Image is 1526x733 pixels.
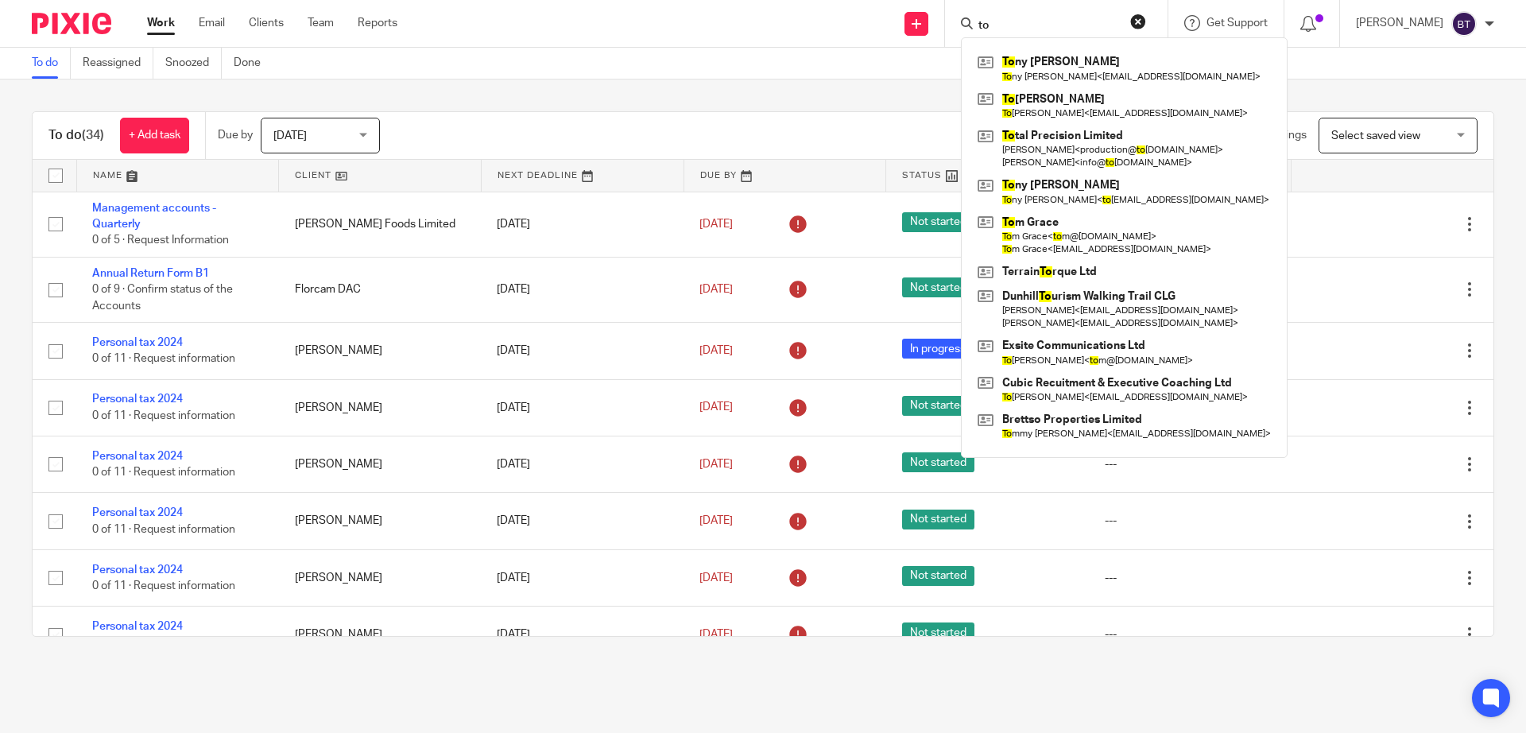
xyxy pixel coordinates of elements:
a: Personal tax 2024 [92,451,183,462]
span: 0 of 11 · Request information [92,524,235,535]
a: Personal tax 2024 [92,564,183,576]
a: Annual Return Form B1 [92,268,209,279]
span: Not started [902,277,974,297]
span: Not started [902,396,974,416]
span: 0 of 11 · Request information [92,580,235,591]
a: Reports [358,15,397,31]
a: To do [32,48,71,79]
td: [DATE] [481,607,684,663]
a: Management accounts - Quarterly [92,203,216,230]
img: Pixie [32,13,111,34]
td: [DATE] [481,257,684,322]
span: [DATE] [699,629,733,640]
span: 0 of 9 · Confirm status of the Accounts [92,284,233,312]
td: [DATE] [481,493,684,549]
td: [PERSON_NAME] [279,607,482,663]
input: Search [977,19,1120,33]
a: Personal tax 2024 [92,621,183,632]
span: Not started [902,510,974,529]
td: [DATE] [481,192,684,257]
img: svg%3E [1451,11,1477,37]
span: In progress [902,339,974,359]
div: --- [1105,456,1276,472]
p: Due by [218,127,253,143]
p: [PERSON_NAME] [1356,15,1443,31]
div: --- [1105,513,1276,529]
td: [DATE] [481,379,684,436]
a: + Add task [120,118,189,153]
a: Team [308,15,334,31]
td: [PERSON_NAME] [279,323,482,379]
a: Email [199,15,225,31]
span: Not started [902,622,974,642]
div: --- [1105,626,1276,642]
span: Not started [902,452,974,472]
a: Personal tax 2024 [92,507,183,518]
span: 0 of 11 · Request information [92,410,235,421]
span: [DATE] [699,515,733,526]
span: [DATE] [699,219,733,230]
span: [DATE] [699,284,733,295]
span: 0 of 11 · Request information [92,354,235,365]
td: [PERSON_NAME] [279,436,482,493]
a: Work [147,15,175,31]
td: [PERSON_NAME] [279,379,482,436]
td: [DATE] [481,323,684,379]
span: Not started [902,212,974,232]
a: Clients [249,15,284,31]
a: Personal tax 2024 [92,394,183,405]
span: 0 of 5 · Request Information [92,235,229,246]
span: [DATE] [699,572,733,584]
span: [DATE] [699,345,733,356]
td: [PERSON_NAME] Foods Limited [279,192,482,257]
a: Reassigned [83,48,153,79]
span: (34) [82,129,104,142]
a: Done [234,48,273,79]
h1: To do [48,127,104,144]
a: Personal tax 2024 [92,337,183,348]
td: Florcam DAC [279,257,482,322]
td: [PERSON_NAME] [279,493,482,549]
span: 0 of 11 · Request information [92,467,235,478]
td: [DATE] [481,549,684,606]
button: Clear [1130,14,1146,29]
span: [DATE] [273,130,307,142]
span: [DATE] [699,402,733,413]
a: Snoozed [165,48,222,79]
span: [DATE] [699,459,733,470]
td: [DATE] [481,436,684,493]
span: Not started [902,566,974,586]
span: Get Support [1206,17,1268,29]
td: [PERSON_NAME] [279,549,482,606]
span: Select saved view [1331,130,1420,142]
div: --- [1105,570,1276,586]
